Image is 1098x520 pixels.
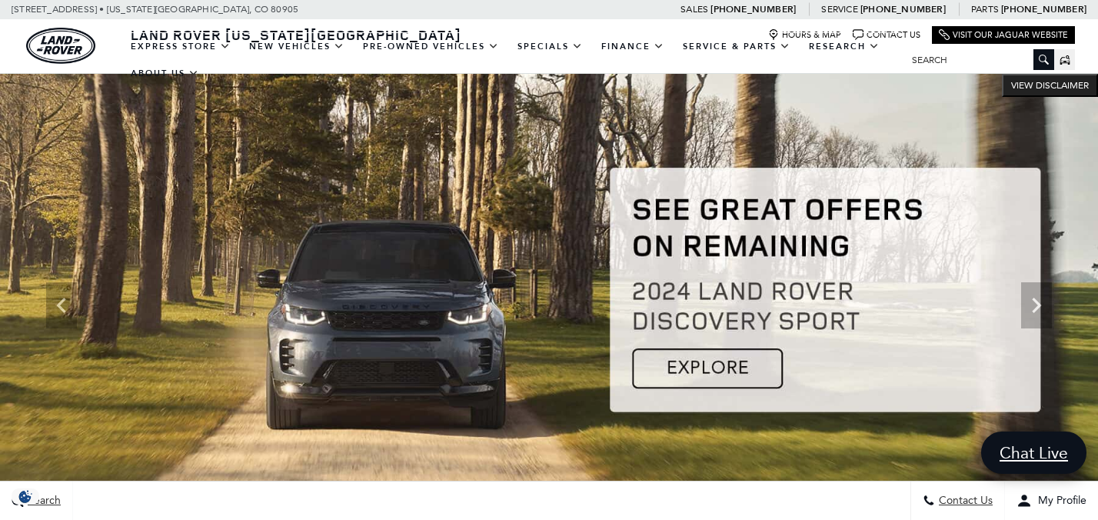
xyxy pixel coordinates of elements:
[26,28,95,64] img: Land Rover
[1001,3,1086,15] a: [PHONE_NUMBER]
[800,33,889,60] a: Research
[26,28,95,64] a: land-rover
[121,60,208,87] a: About Us
[674,33,800,60] a: Service & Parts
[8,488,43,505] img: Opt-Out Icon
[1011,79,1089,92] span: VIEW DISCLAIMER
[710,3,796,15] a: [PHONE_NUMBER]
[121,33,900,87] nav: Main Navigation
[680,4,708,15] span: Sales
[1005,482,1098,520] button: user-profile-menu
[981,432,1086,474] a: Chat Live
[939,29,1068,41] a: Visit Our Jaguar Website
[821,4,857,15] span: Service
[1002,74,1098,97] button: VIEW DISCLAIMER
[121,25,471,44] a: Land Rover [US_STATE][GEOGRAPHIC_DATA]
[935,495,993,508] span: Contact Us
[240,33,354,60] a: New Vehicles
[1032,495,1086,508] span: My Profile
[860,3,946,15] a: [PHONE_NUMBER]
[121,33,240,60] a: EXPRESS STORE
[12,4,298,15] a: [STREET_ADDRESS] • [US_STATE][GEOGRAPHIC_DATA], CO 80905
[768,29,841,41] a: Hours & Map
[971,4,999,15] span: Parts
[508,33,592,60] a: Specials
[354,33,508,60] a: Pre-Owned Vehicles
[8,488,43,505] section: Click to Open Cookie Consent Modal
[900,51,1054,69] input: Search
[853,29,920,41] a: Contact Us
[131,25,461,44] span: Land Rover [US_STATE][GEOGRAPHIC_DATA]
[592,33,674,60] a: Finance
[992,442,1076,463] span: Chat Live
